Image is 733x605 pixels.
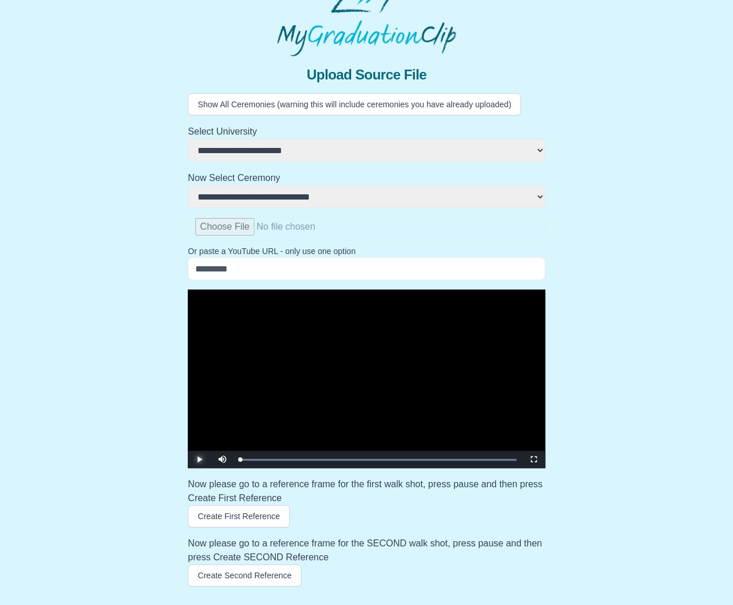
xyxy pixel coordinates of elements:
[188,477,545,505] h3: Now please go to a reference frame for the first walk shot, press pause and then press Create Fir...
[188,93,521,115] button: Show All Ceremonies (warning this will include ceremonies you have already uploaded)
[188,537,545,564] h3: Now please go to a reference frame for the SECOND walk shot, press pause and then press Create SE...
[188,125,545,139] h2: Select University
[188,564,301,586] button: Create Second Reference
[188,245,545,257] p: Or paste a YouTube URL - only use one option
[307,66,426,84] span: Upload Source File
[188,505,290,527] button: Create First Reference
[188,171,545,185] h2: Now Select Ceremony
[240,459,516,461] div: Progress Bar
[211,451,234,468] button: Mute
[188,451,211,468] button: Play
[188,289,545,468] div: Video Player
[522,451,545,468] button: Fullscreen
